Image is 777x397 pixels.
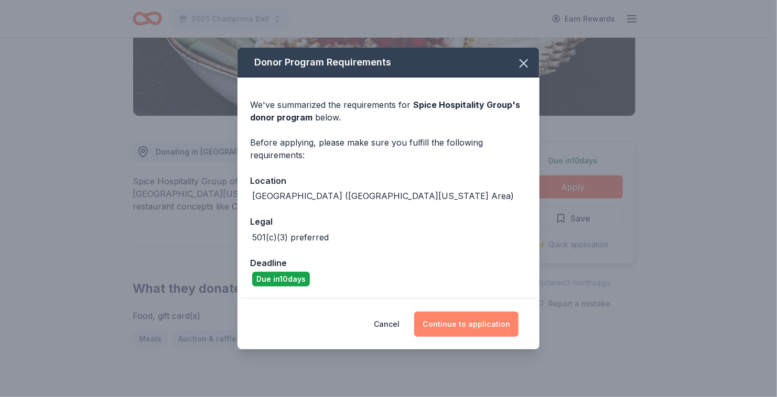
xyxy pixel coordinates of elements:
div: Donor Program Requirements [238,48,539,78]
div: Due in 10 days [252,272,310,286]
div: [GEOGRAPHIC_DATA] ([GEOGRAPHIC_DATA][US_STATE] Area) [252,190,514,202]
button: Continue to application [414,312,519,337]
div: Deadline [250,256,527,270]
div: Legal [250,215,527,228]
button: Cancel [374,312,400,337]
div: Before applying, please make sure you fulfill the following requirements: [250,136,527,161]
div: 501(c)(3) preferred [252,231,329,244]
div: Location [250,174,527,188]
div: We've summarized the requirements for below. [250,98,527,124]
